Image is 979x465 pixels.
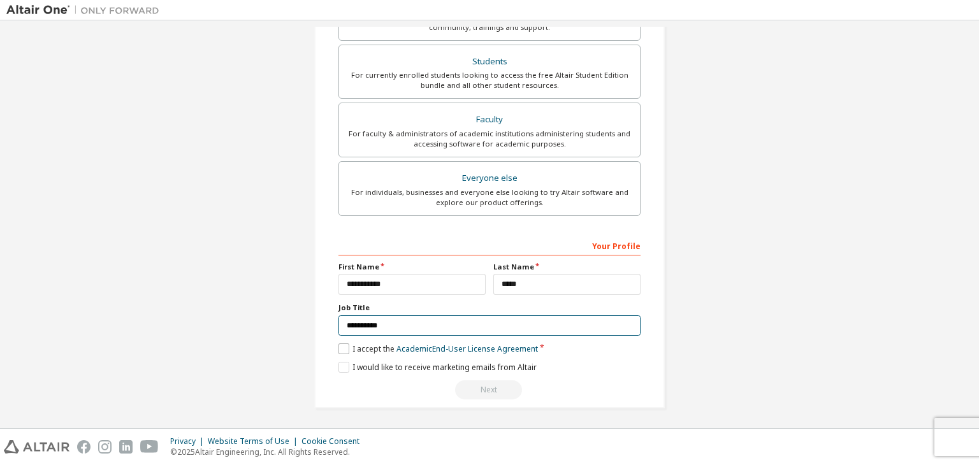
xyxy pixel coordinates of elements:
div: Your Profile [338,235,641,255]
label: Last Name [493,262,641,272]
label: First Name [338,262,486,272]
div: Website Terms of Use [208,436,301,447]
div: You need to provide your academic email [338,380,641,399]
label: I accept the [338,343,538,354]
img: Altair One [6,4,166,17]
img: altair_logo.svg [4,440,69,454]
img: youtube.svg [140,440,159,454]
img: linkedin.svg [119,440,133,454]
p: © 2025 Altair Engineering, Inc. All Rights Reserved. [170,447,367,457]
div: For individuals, businesses and everyone else looking to try Altair software and explore our prod... [347,187,632,208]
div: Faculty [347,111,632,129]
div: Cookie Consent [301,436,367,447]
label: I would like to receive marketing emails from Altair [338,362,537,373]
div: Privacy [170,436,208,447]
div: Students [347,53,632,71]
div: For currently enrolled students looking to access the free Altair Student Edition bundle and all ... [347,70,632,90]
a: Academic End-User License Agreement [396,343,538,354]
div: Everyone else [347,169,632,187]
img: facebook.svg [77,440,91,454]
img: instagram.svg [98,440,112,454]
label: Job Title [338,303,641,313]
div: For faculty & administrators of academic institutions administering students and accessing softwa... [347,129,632,149]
